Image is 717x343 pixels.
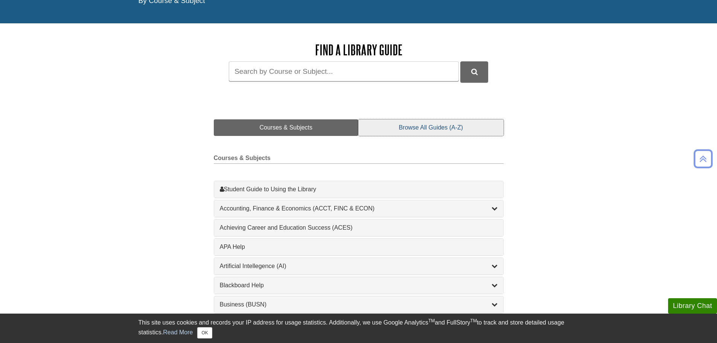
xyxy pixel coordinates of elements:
[220,281,498,290] a: Blackboard Help
[220,262,498,271] a: Artificial Intellegence (AI)
[163,329,193,335] a: Read More
[460,61,488,82] button: DU Library Guides Search
[220,185,498,194] a: Student Guide to Using the Library
[471,69,478,75] i: Search Library Guides
[691,154,715,164] a: Back to Top
[214,42,504,58] h2: Find a Library Guide
[220,300,498,309] a: Business (BUSN)
[668,298,717,314] button: Library Chat
[470,318,477,323] sup: TM
[139,318,579,338] div: This site uses cookies and records your IP address for usage statistics. Additionally, we use Goo...
[229,61,459,81] input: Search by Course or Subject...
[220,242,498,252] a: APA Help
[428,318,435,323] sup: TM
[220,223,498,232] a: Achieving Career and Education Success (ACES)
[214,155,504,164] h2: Courses & Subjects
[197,327,212,338] button: Close
[214,119,359,136] a: Courses & Subjects
[358,119,503,136] a: Browse All Guides (A-Z)
[220,204,498,213] a: Accounting, Finance & Economics (ACCT, FINC & ECON)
